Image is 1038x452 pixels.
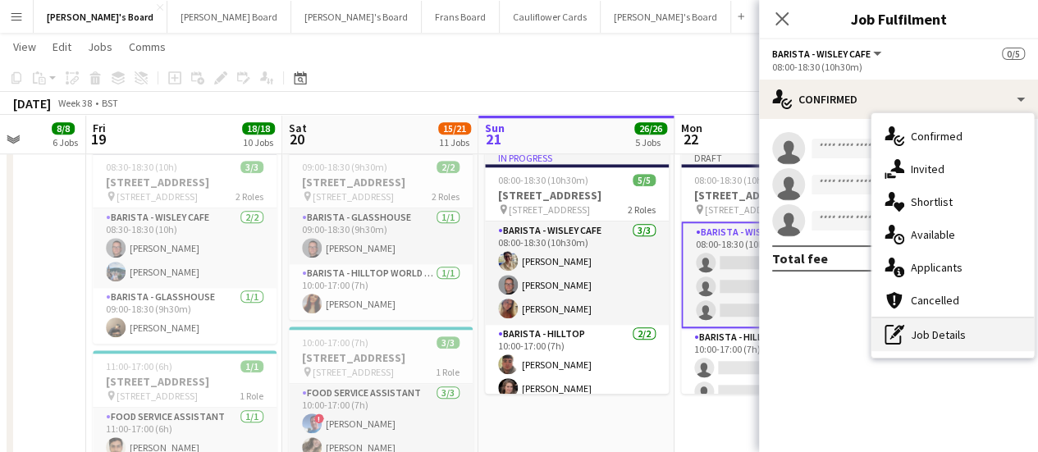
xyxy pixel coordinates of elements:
span: [STREET_ADDRESS] [313,190,394,203]
app-card-role: Barista - Wisley Cafe0/308:00-18:30 (10h30m) [681,221,865,328]
a: Comms [122,36,172,57]
span: 11:00-17:00 (6h) [106,360,172,372]
div: 11 Jobs [439,136,470,148]
span: Invited [911,162,944,176]
h3: [STREET_ADDRESS] [681,188,865,203]
div: 5 Jobs [635,136,666,148]
div: Job Details [871,318,1034,351]
span: Cancelled [911,293,959,308]
button: [PERSON_NAME]'s Board [34,1,167,33]
button: [PERSON_NAME]'s Board [291,1,422,33]
span: Confirmed [911,129,963,144]
span: Jobs [88,39,112,54]
h3: [STREET_ADDRESS] [485,188,669,203]
div: In progress [485,151,669,164]
span: [STREET_ADDRESS] [117,390,198,402]
app-job-card: Draft08:00-18:30 (10h30m)0/5[STREET_ADDRESS] [STREET_ADDRESS]2 RolesBarista - Wisley Cafe0/308:00... [681,151,865,394]
span: 19 [90,130,106,148]
app-job-card: 09:00-18:30 (9h30m)2/2[STREET_ADDRESS] [STREET_ADDRESS]2 RolesBarista - Glasshouse1/109:00-18:30 ... [289,151,473,320]
span: 15/21 [438,122,471,135]
span: 1/1 [240,360,263,372]
span: 08:30-18:30 (10h) [106,161,177,173]
div: Total fee [772,250,828,267]
span: 21 [482,130,505,148]
app-job-card: In progress08:00-18:30 (10h30m)5/5[STREET_ADDRESS] [STREET_ADDRESS]2 RolesBarista - Wisley Cafe3/... [485,151,669,394]
app-card-role: Barista - Hilltop2/210:00-17:00 (7h)[PERSON_NAME][PERSON_NAME] [485,325,669,404]
span: Edit [53,39,71,54]
span: [STREET_ADDRESS] [313,366,394,378]
span: 20 [286,130,307,148]
span: 1 Role [436,366,460,378]
button: [PERSON_NAME] Board [167,1,291,33]
button: Cauliflower Cards [500,1,601,33]
h3: [STREET_ADDRESS] [289,350,473,365]
span: 1 Role [240,390,263,402]
app-card-role: Barista - Wisley Cafe2/208:30-18:30 (10h)[PERSON_NAME][PERSON_NAME] [93,208,277,288]
app-card-role: Barista - Wisley Cafe3/308:00-18:30 (10h30m)[PERSON_NAME][PERSON_NAME][PERSON_NAME] [485,221,669,325]
div: 10 Jobs [243,136,274,148]
span: 2/2 [437,161,460,173]
div: BST [102,97,118,109]
span: 2 Roles [235,190,263,203]
span: Available [911,227,955,242]
button: Barista - Wisley Cafe [772,48,884,60]
span: 3/3 [437,336,460,349]
span: Shortlist [911,194,953,209]
span: 0/5 [1002,48,1025,60]
span: Applicants [911,260,963,275]
button: [PERSON_NAME]'s Board [601,1,731,33]
span: 10:00-17:00 (7h) [302,336,368,349]
div: 08:00-18:30 (10h30m) [772,61,1025,73]
span: Week 38 [54,97,95,109]
span: 18/18 [242,122,275,135]
span: Sat [289,121,307,135]
app-card-role: Barista - Glasshouse1/109:00-18:30 (9h30m)[PERSON_NAME] [289,208,473,264]
span: [STREET_ADDRESS] [705,203,786,216]
span: 22 [679,130,702,148]
app-card-role: Barista - Hilltop World Food Cafe1/110:00-17:00 (7h)[PERSON_NAME] [289,264,473,320]
a: Edit [46,36,78,57]
span: ! [314,413,324,423]
h3: [STREET_ADDRESS] [93,175,277,189]
h3: Job Fulfilment [759,8,1038,30]
div: [DATE] [13,95,51,112]
span: 09:00-18:30 (9h30m) [302,161,387,173]
button: Frans Board [422,1,500,33]
span: 3/3 [240,161,263,173]
span: Sun [485,121,505,135]
app-card-role: Barista - Hilltop0/210:00-17:00 (7h) [681,328,865,408]
span: [STREET_ADDRESS] [509,203,590,216]
span: 8/8 [52,122,75,135]
div: 6 Jobs [53,136,78,148]
div: Draft [681,151,865,164]
span: 2 Roles [628,203,656,216]
span: [STREET_ADDRESS] [117,190,198,203]
span: View [13,39,36,54]
span: Mon [681,121,702,135]
span: Comms [129,39,166,54]
span: 2 Roles [432,190,460,203]
span: 08:00-18:30 (10h30m) [694,174,784,186]
div: Confirmed [759,80,1038,119]
a: View [7,36,43,57]
span: 08:00-18:30 (10h30m) [498,174,588,186]
span: Barista - Wisley Cafe [772,48,871,60]
app-job-card: 08:30-18:30 (10h)3/3[STREET_ADDRESS] [STREET_ADDRESS]2 RolesBarista - Wisley Cafe2/208:30-18:30 (... [93,151,277,344]
app-card-role: Barista - Glasshouse1/109:00-18:30 (9h30m)[PERSON_NAME] [93,288,277,344]
span: Fri [93,121,106,135]
span: 5/5 [633,174,656,186]
h3: [STREET_ADDRESS] [289,175,473,189]
span: 26/26 [634,122,667,135]
h3: [STREET_ADDRESS] [93,374,277,389]
a: Jobs [81,36,119,57]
